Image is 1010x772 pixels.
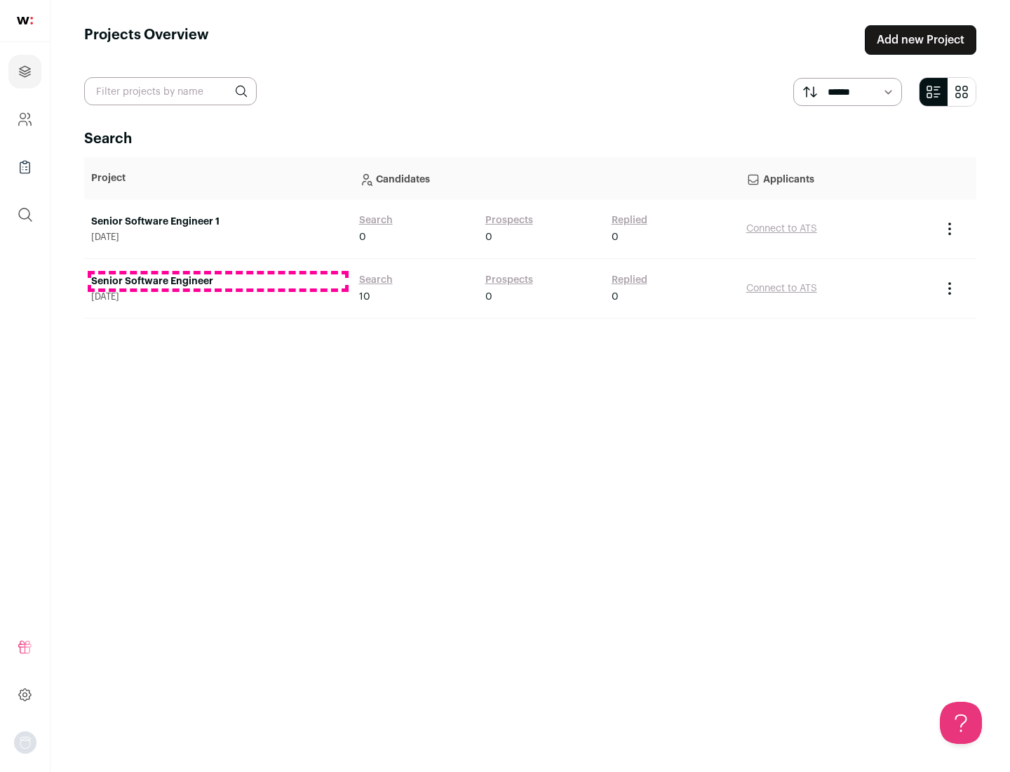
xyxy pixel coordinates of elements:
[84,77,257,105] input: Filter projects by name
[612,213,647,227] a: Replied
[746,164,927,192] p: Applicants
[359,213,393,227] a: Search
[91,291,345,302] span: [DATE]
[8,102,41,136] a: Company and ATS Settings
[8,150,41,184] a: Company Lists
[485,273,533,287] a: Prospects
[612,230,619,244] span: 0
[359,290,370,304] span: 10
[746,224,817,234] a: Connect to ATS
[91,274,345,288] a: Senior Software Engineer
[14,731,36,754] button: Open dropdown
[612,290,619,304] span: 0
[612,273,647,287] a: Replied
[746,284,817,293] a: Connect to ATS
[485,290,492,304] span: 0
[485,213,533,227] a: Prospects
[17,17,33,25] img: wellfound-shorthand-0d5821cbd27db2630d0214b213865d53afaa358527fdda9d0ea32b1df1b89c2c.svg
[91,171,345,185] p: Project
[359,164,732,192] p: Candidates
[84,25,209,55] h1: Projects Overview
[8,55,41,88] a: Projects
[359,273,393,287] a: Search
[941,220,958,237] button: Project Actions
[359,230,366,244] span: 0
[485,230,492,244] span: 0
[14,731,36,754] img: nopic.png
[941,280,958,297] button: Project Actions
[940,702,982,744] iframe: Help Scout Beacon - Open
[865,25,976,55] a: Add new Project
[91,215,345,229] a: Senior Software Engineer 1
[84,129,976,149] h2: Search
[91,232,345,243] span: [DATE]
